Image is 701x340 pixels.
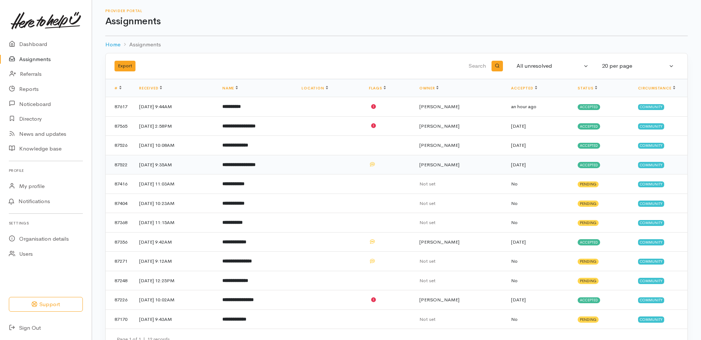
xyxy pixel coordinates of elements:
[133,136,216,155] td: [DATE] 10:08AM
[419,239,459,245] span: [PERSON_NAME]
[115,86,121,91] a: #
[419,86,438,91] a: Owner
[419,162,459,168] span: [PERSON_NAME]
[578,104,600,110] span: Accepted
[419,103,459,110] span: [PERSON_NAME]
[517,62,582,70] div: All unresolved
[106,309,133,329] td: 87170
[419,200,436,206] span: Not set
[106,155,133,174] td: 87522
[106,290,133,310] td: 87226
[133,290,216,310] td: [DATE] 10:02AM
[638,239,664,245] span: Community
[511,239,526,245] time: [DATE]
[511,219,518,226] span: No
[419,316,436,322] span: Not set
[511,103,536,110] time: an hour ago
[511,297,526,303] time: [DATE]
[419,181,436,187] span: Not set
[133,194,216,213] td: [DATE] 10:23AM
[419,258,436,264] span: Not set
[106,136,133,155] td: 87526
[511,86,537,91] a: Accepted
[369,86,386,91] a: Flags
[578,86,597,91] a: Status
[106,174,133,194] td: 87416
[578,259,599,265] span: Pending
[511,277,518,284] span: No
[9,218,83,228] h6: Settings
[313,57,487,75] input: Search
[638,86,675,91] a: Circumstance
[578,297,600,303] span: Accepted
[133,252,216,271] td: [DATE] 9:12AM
[512,59,593,73] button: All unresolved
[638,143,664,149] span: Community
[578,278,599,284] span: Pending
[139,86,162,91] a: Received
[511,142,526,148] time: [DATE]
[578,143,600,149] span: Accepted
[578,123,600,129] span: Accepted
[419,142,459,148] span: [PERSON_NAME]
[638,181,664,187] span: Community
[133,155,216,174] td: [DATE] 9:35AM
[106,213,133,233] td: 87368
[106,116,133,136] td: 87565
[578,316,599,322] span: Pending
[511,181,518,187] span: No
[106,232,133,252] td: 87356
[133,97,216,117] td: [DATE] 9:44AM
[602,62,667,70] div: 20 per page
[133,271,216,290] td: [DATE] 12:25PM
[638,220,664,226] span: Community
[511,258,518,264] span: No
[9,166,83,176] h6: Profile
[106,271,133,290] td: 87248
[419,277,436,284] span: Not set
[419,219,436,226] span: Not set
[105,16,688,27] h1: Assignments
[578,201,599,206] span: Pending
[638,104,664,110] span: Community
[638,201,664,206] span: Community
[120,40,161,49] li: Assignments
[511,200,518,206] span: No
[511,162,526,168] time: [DATE]
[638,123,664,129] span: Community
[105,9,688,13] h6: Provider Portal
[419,123,459,129] span: [PERSON_NAME]
[638,162,664,168] span: Community
[105,40,120,49] a: Home
[106,252,133,271] td: 87271
[133,232,216,252] td: [DATE] 9:42AM
[598,59,679,73] button: 20 per page
[578,220,599,226] span: Pending
[133,213,216,233] td: [DATE] 11:15AM
[106,194,133,213] td: 87404
[106,97,133,117] td: 87617
[638,259,664,265] span: Community
[133,116,216,136] td: [DATE] 2:58PM
[511,316,518,322] span: No
[222,86,238,91] a: Name
[302,86,328,91] a: Location
[9,297,83,312] button: Support
[638,297,664,303] span: Community
[638,278,664,284] span: Community
[578,181,599,187] span: Pending
[638,316,664,322] span: Community
[115,61,135,71] button: Export
[105,36,688,53] nav: breadcrumb
[133,309,216,329] td: [DATE] 9:43AM
[133,174,216,194] td: [DATE] 11:03AM
[578,239,600,245] span: Accepted
[419,297,459,303] span: [PERSON_NAME]
[511,123,526,129] time: [DATE]
[578,162,600,168] span: Accepted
